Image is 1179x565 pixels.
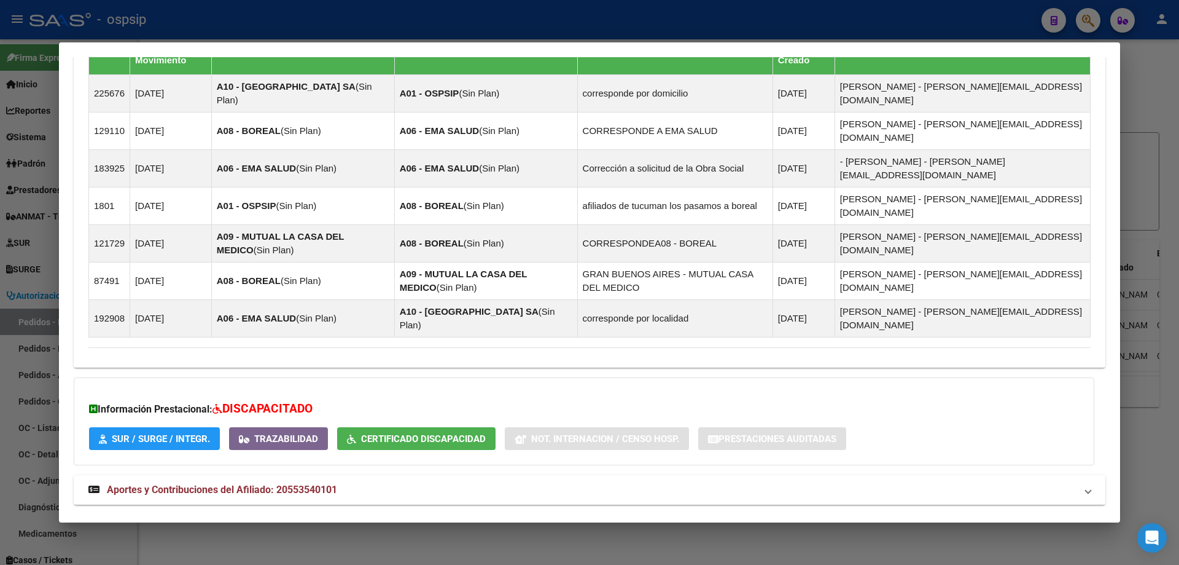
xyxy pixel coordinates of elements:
[254,433,318,444] span: Trazabilidad
[772,300,835,338] td: [DATE]
[577,300,772,338] td: corresponde por localidad
[89,427,220,450] button: SUR / SURGE / INTEGR.
[400,88,459,98] strong: A01 - OSPSIP
[531,433,679,444] span: Not. Internacion / Censo Hosp.
[257,245,291,255] span: Sin Plan
[467,200,501,211] span: Sin Plan
[577,150,772,188] td: Corrección a solicitud de la Obra Social
[482,163,516,173] span: Sin Plan
[130,188,212,225] td: [DATE]
[89,400,1079,418] h3: Información Prestacional:
[440,282,474,293] span: Sin Plan
[467,238,501,248] span: Sin Plan
[698,427,846,450] button: Prestaciones Auditadas
[211,75,394,113] td: ( )
[89,225,130,263] td: 121729
[394,225,577,263] td: ( )
[217,231,344,255] strong: A09 - MUTUAL LA CASA DEL MEDICO
[394,188,577,225] td: ( )
[130,225,212,263] td: [DATE]
[217,81,356,92] strong: A10 - [GEOGRAPHIC_DATA] SA
[400,306,539,317] strong: A10 - [GEOGRAPHIC_DATA] SA
[284,125,318,136] span: Sin Plan
[211,300,394,338] td: ( )
[279,200,313,211] span: Sin Plan
[394,150,577,188] td: ( )
[217,200,276,211] strong: A01 - OSPSIP
[89,150,130,188] td: 183925
[284,275,318,286] span: Sin Plan
[577,75,772,113] td: corresponde por domicilio
[462,88,496,98] span: Sin Plan
[211,225,394,263] td: ( )
[772,188,835,225] td: [DATE]
[400,163,479,173] strong: A06 - EMA SALUD
[217,275,281,286] strong: A08 - BOREAL
[400,200,464,211] strong: A08 - BOREAL
[772,150,835,188] td: [DATE]
[211,113,394,150] td: ( )
[835,225,1090,263] td: [PERSON_NAME] - [PERSON_NAME][EMAIL_ADDRESS][DOMAIN_NAME]
[217,163,296,173] strong: A06 - EMA SALUD
[835,300,1090,338] td: [PERSON_NAME] - [PERSON_NAME][EMAIL_ADDRESS][DOMAIN_NAME]
[217,313,296,323] strong: A06 - EMA SALUD
[130,75,212,113] td: [DATE]
[835,150,1090,188] td: - [PERSON_NAME] - [PERSON_NAME][EMAIL_ADDRESS][DOMAIN_NAME]
[394,263,577,300] td: ( )
[1137,523,1167,553] div: Open Intercom Messenger
[772,225,835,263] td: [DATE]
[772,113,835,150] td: [DATE]
[229,427,328,450] button: Trazabilidad
[482,125,516,136] span: Sin Plan
[299,313,333,323] span: Sin Plan
[130,300,212,338] td: [DATE]
[112,433,210,444] span: SUR / SURGE / INTEGR.
[89,300,130,338] td: 192908
[89,188,130,225] td: 1801
[718,433,836,444] span: Prestaciones Auditadas
[772,263,835,300] td: [DATE]
[130,150,212,188] td: [DATE]
[299,163,333,173] span: Sin Plan
[394,75,577,113] td: ( )
[835,75,1090,113] td: [PERSON_NAME] - [PERSON_NAME][EMAIL_ADDRESS][DOMAIN_NAME]
[74,475,1105,505] mat-expansion-panel-header: Aportes y Contribuciones del Afiliado: 20553540101
[89,113,130,150] td: 129110
[577,113,772,150] td: CORRESPONDE A EMA SALUD
[577,225,772,263] td: CORRESPONDEA08 - BOREAL
[361,433,486,444] span: Certificado Discapacidad
[107,484,337,496] span: Aportes y Contribuciones del Afiliado: 20553540101
[394,113,577,150] td: ( )
[835,263,1090,300] td: [PERSON_NAME] - [PERSON_NAME][EMAIL_ADDRESS][DOMAIN_NAME]
[400,125,479,136] strong: A06 - EMA SALUD
[130,113,212,150] td: [DATE]
[505,427,689,450] button: Not. Internacion / Censo Hosp.
[337,427,496,450] button: Certificado Discapacidad
[400,269,527,293] strong: A09 - MUTUAL LA CASA DEL MEDICO
[772,75,835,113] td: [DATE]
[394,300,577,338] td: ( )
[89,263,130,300] td: 87491
[211,263,394,300] td: ( )
[222,401,313,416] span: DISCAPACITADO
[217,125,281,136] strong: A08 - BOREAL
[400,238,464,248] strong: A08 - BOREAL
[835,188,1090,225] td: [PERSON_NAME] - [PERSON_NAME][EMAIL_ADDRESS][DOMAIN_NAME]
[130,263,212,300] td: [DATE]
[211,188,394,225] td: ( )
[211,150,394,188] td: ( )
[577,188,772,225] td: afiliados de tucuman los pasamos a boreal
[577,263,772,300] td: GRAN BUENOS AIRES - MUTUAL CASA DEL MEDICO
[89,75,130,113] td: 225676
[835,113,1090,150] td: [PERSON_NAME] - [PERSON_NAME][EMAIL_ADDRESS][DOMAIN_NAME]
